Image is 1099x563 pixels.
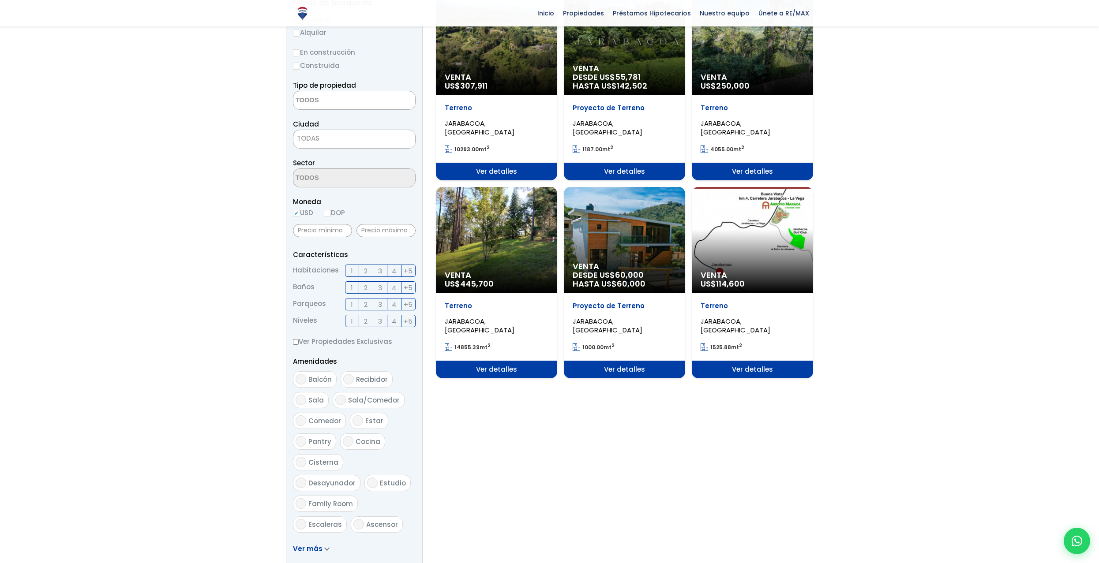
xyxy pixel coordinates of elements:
p: Terreno [701,104,804,112]
input: Ver Propiedades Exclusivas [293,339,299,345]
a: Ver más [293,544,330,553]
span: Estudio [380,478,406,488]
span: 4 [392,316,396,327]
span: US$ [701,278,745,289]
span: Ver detalles [436,163,557,180]
span: Sala [308,395,324,405]
span: mt [701,343,742,351]
span: mt [445,145,490,153]
span: Ciudad [293,119,319,129]
span: +5 [404,265,413,276]
span: TODAS [297,134,319,143]
span: JARABACOA, [GEOGRAPHIC_DATA] [445,317,514,335]
span: mt [573,343,615,351]
span: Cocina [356,437,380,446]
span: 445,700 [460,278,494,289]
span: 114,600 [716,278,745,289]
span: Niveles [293,315,317,327]
img: Logo de REMAX [295,6,310,21]
span: Venta [701,271,804,280]
sup: 2 [610,144,613,151]
span: 1 [351,316,353,327]
span: US$ [445,278,494,289]
span: JARABACOA, [GEOGRAPHIC_DATA] [573,317,642,335]
sup: 2 [611,342,615,349]
span: Habitaciones [293,265,339,277]
a: Venta US$445,700 Terreno JARABACOA, [GEOGRAPHIC_DATA] 14855.39mt2 Ver detalles [436,187,557,378]
span: HASTA US$ [573,82,676,90]
span: Comedor [308,416,341,425]
textarea: Search [293,169,379,188]
input: Family Room [296,498,306,509]
span: JARABACOA, [GEOGRAPHIC_DATA] [573,119,642,137]
input: Estar [353,415,363,426]
span: mt [445,343,491,351]
span: TODAS [293,132,415,145]
input: Escaleras [296,519,306,529]
input: Cisterna [296,457,306,467]
span: Desayunador [308,478,356,488]
p: Terreno [445,302,548,310]
span: 2 [364,265,368,276]
span: 4 [392,265,396,276]
input: Pantry [296,436,306,447]
span: 1 [351,299,353,310]
input: USD [293,210,300,217]
span: Ver detalles [436,361,557,378]
span: 1000.00 [582,343,604,351]
sup: 2 [741,144,744,151]
span: 1 [351,282,353,293]
input: En construcción [293,49,300,56]
label: USD [293,207,313,218]
span: US$ [701,80,750,91]
span: Ascensor [366,520,398,529]
span: US$ [445,80,488,91]
input: Comedor [296,415,306,426]
span: 142,502 [617,80,647,91]
label: Construida [293,60,416,71]
p: Proyecto de Terreno [573,302,676,310]
span: +5 [404,299,413,310]
span: HASTA US$ [573,280,676,288]
input: Alquilar [293,30,300,37]
input: Estudio [367,477,378,488]
input: Construida [293,63,300,70]
span: Cisterna [308,458,338,467]
span: Family Room [308,499,353,508]
a: Venta US$114,600 Terreno JARABACOA, [GEOGRAPHIC_DATA] 1525.88mt2 Ver detalles [692,187,813,378]
span: +5 [404,282,413,293]
sup: 2 [488,342,491,349]
input: Desayunador [296,477,306,488]
span: 1 [351,265,353,276]
span: Venta [573,262,676,271]
span: 2 [364,316,368,327]
input: Sala [296,395,306,405]
span: 3 [378,282,382,293]
sup: 2 [487,144,490,151]
span: Recibidor [356,375,388,384]
span: Inicio [533,7,559,20]
span: 14855.39 [454,343,480,351]
span: mt [701,145,744,153]
span: Estar [365,416,383,425]
span: Propiedades [559,7,608,20]
input: Cocina [343,436,353,447]
span: 60,000 [617,278,645,289]
span: 4055.00 [710,145,733,153]
span: 1187.00 [582,145,602,153]
span: Ver más [293,544,323,553]
span: Préstamos Hipotecarios [608,7,695,20]
label: Ver Propiedades Exclusivas [293,336,416,347]
span: Ver detalles [692,361,813,378]
span: TODAS [293,130,416,149]
span: Parqueos [293,298,326,310]
span: 3 [378,316,382,327]
p: Características [293,249,416,260]
span: Escaleras [308,520,342,529]
span: JARABACOA, [GEOGRAPHIC_DATA] [445,119,514,137]
sup: 2 [739,342,742,349]
span: Sala/Comedor [348,395,400,405]
textarea: Search [293,91,379,110]
input: Precio máximo [356,224,416,237]
label: En construcción [293,47,416,58]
